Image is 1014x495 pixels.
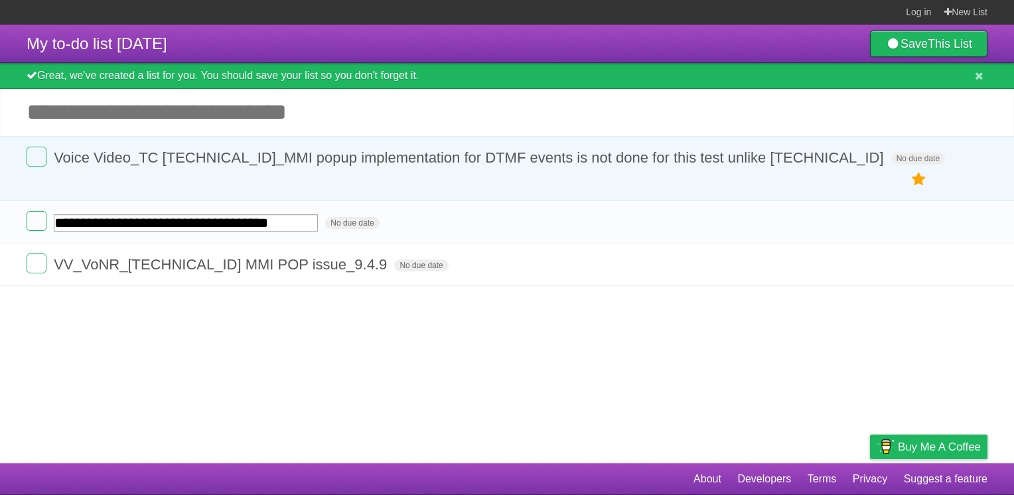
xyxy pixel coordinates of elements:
a: Buy me a coffee [870,435,987,459]
span: No due date [891,153,945,165]
a: Terms [808,466,837,492]
label: Done [27,211,46,231]
a: Developers [737,466,791,492]
label: Done [27,253,46,273]
a: About [693,466,721,492]
a: Suggest a feature [904,466,987,492]
span: Voice Video_TC [TECHNICAL_ID]_MMI popup implementation for DTMF events is not done for this test ... [54,149,887,166]
span: My to-do list [DATE] [27,35,167,52]
label: Star task [906,169,932,190]
span: Buy me a coffee [898,435,981,459]
span: No due date [394,259,448,271]
b: This List [928,37,972,50]
img: Buy me a coffee [877,435,895,458]
span: No due date [325,217,379,229]
span: VV_VoNR_[TECHNICAL_ID] MMI POP issue_9.4.9 [54,256,390,273]
a: Privacy [853,466,887,492]
a: SaveThis List [870,31,987,57]
label: Done [27,147,46,167]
